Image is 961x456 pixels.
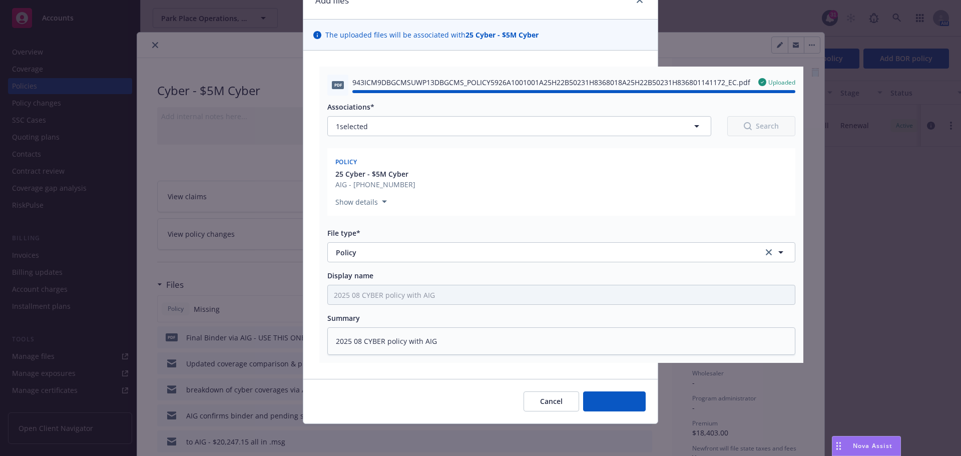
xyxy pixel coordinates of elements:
textarea: 2025 08 CYBER policy with AIG [327,327,795,355]
span: Nova Assist [853,441,892,450]
button: Cancel [524,391,579,411]
button: Add files [583,391,646,411]
div: Drag to move [832,436,845,455]
span: Add files [600,396,629,406]
input: Add display name here... [328,285,795,304]
span: Summary [327,313,360,323]
span: Cancel [540,396,563,406]
button: Nova Assist [832,436,901,456]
